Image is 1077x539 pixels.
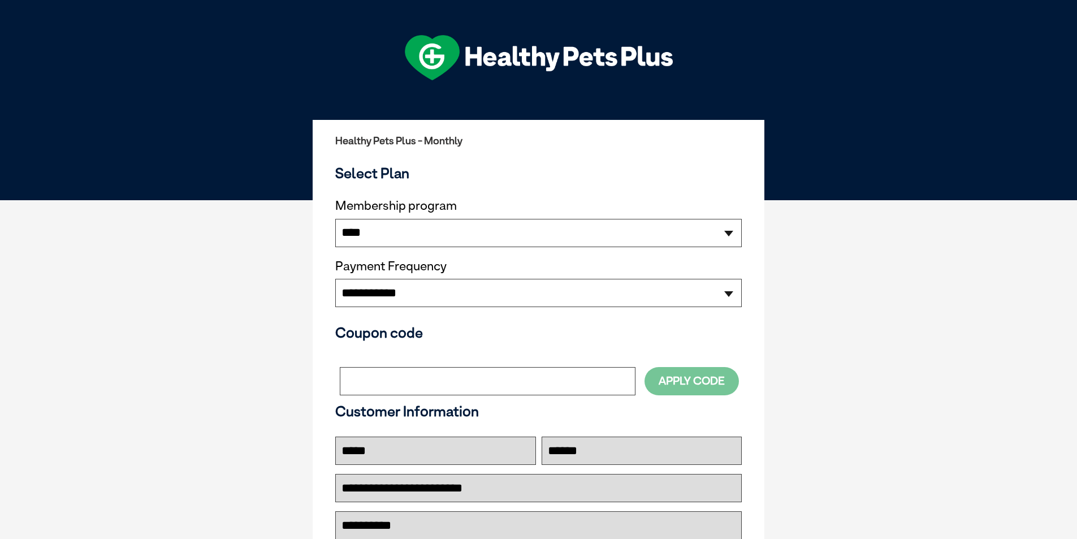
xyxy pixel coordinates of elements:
h3: Customer Information [335,403,742,420]
label: Membership program [335,199,742,213]
h2: Healthy Pets Plus - Monthly [335,135,742,146]
h3: Coupon code [335,324,742,341]
label: Payment Frequency [335,259,447,274]
img: hpp-logo-landscape-green-white.png [405,35,673,80]
button: Apply Code [645,367,739,395]
h3: Select Plan [335,165,742,182]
